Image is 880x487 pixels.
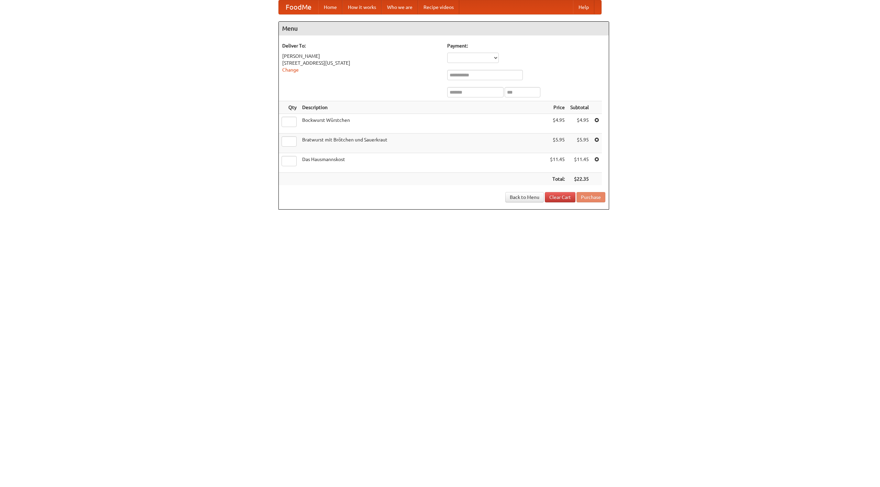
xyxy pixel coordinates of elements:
[505,192,544,202] a: Back to Menu
[573,0,594,14] a: Help
[547,114,568,134] td: $4.95
[568,114,592,134] td: $4.95
[299,153,547,173] td: Das Hausmannskost
[418,0,459,14] a: Recipe videos
[568,134,592,153] td: $5.95
[545,192,575,202] a: Clear Cart
[282,60,440,66] div: [STREET_ADDRESS][US_STATE]
[568,153,592,173] td: $11.45
[282,53,440,60] div: [PERSON_NAME]
[547,134,568,153] td: $5.95
[299,134,547,153] td: Bratwurst mit Brötchen und Sauerkraut
[547,173,568,186] th: Total:
[576,192,605,202] button: Purchase
[282,42,440,49] h5: Deliver To:
[382,0,418,14] a: Who we are
[299,114,547,134] td: Bockwurst Würstchen
[547,101,568,114] th: Price
[568,101,592,114] th: Subtotal
[279,0,318,14] a: FoodMe
[447,42,605,49] h5: Payment:
[299,101,547,114] th: Description
[279,22,609,35] h4: Menu
[568,173,592,186] th: $22.35
[547,153,568,173] td: $11.45
[318,0,342,14] a: Home
[282,67,299,73] a: Change
[342,0,382,14] a: How it works
[279,101,299,114] th: Qty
